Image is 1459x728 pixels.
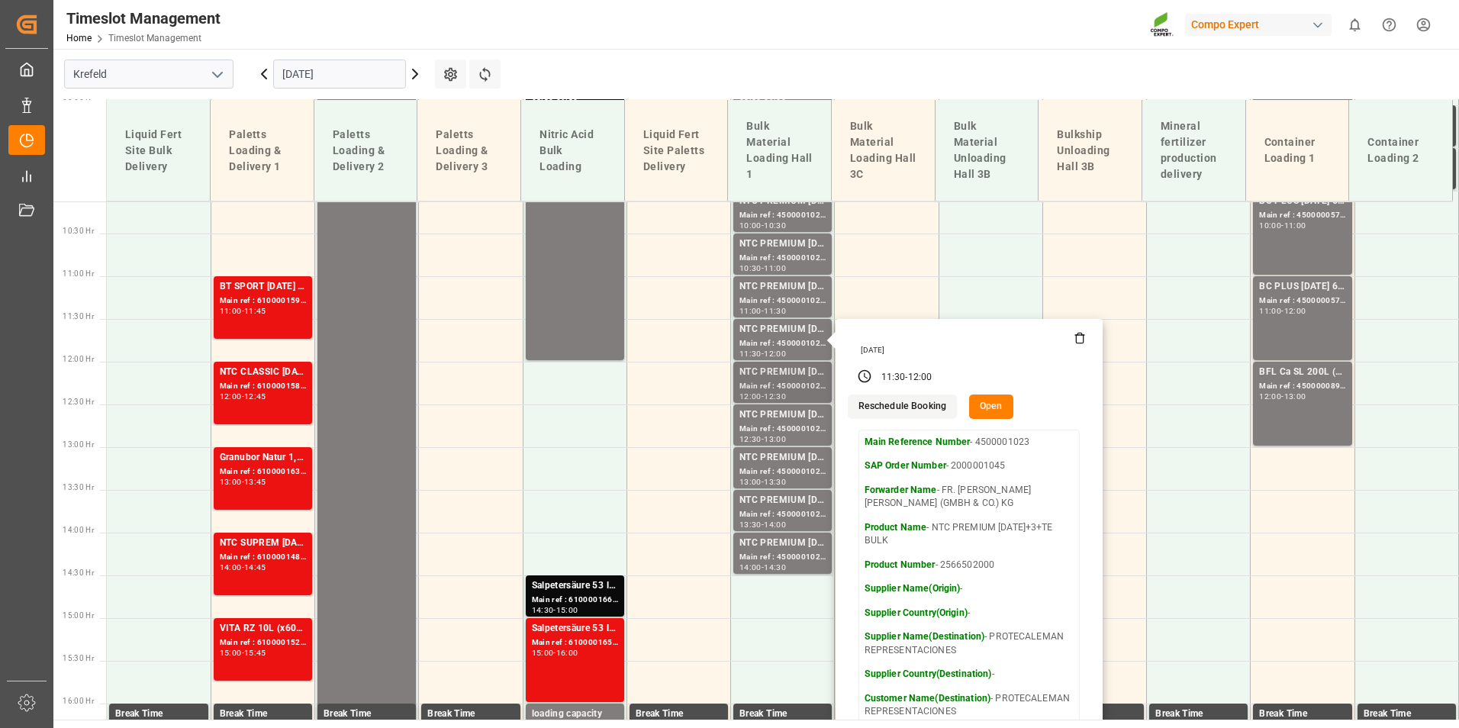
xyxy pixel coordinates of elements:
[762,265,764,272] div: -
[865,559,1074,572] p: - 2566502000
[881,371,906,385] div: 11:30
[220,707,306,722] div: Break Time
[220,636,306,649] div: Main ref : 6100001525, 2000000682
[1281,308,1283,314] div: -
[739,337,826,350] div: Main ref : 4500001023, 2000001045
[1259,380,1345,393] div: Main ref : 4500000897, 2000000772
[739,407,826,423] div: NTC PREMIUM [DATE]+3+TE BULK
[844,112,923,188] div: Bulk Material Loading Hall 3C
[1338,8,1372,42] button: show 0 new notifications
[865,583,961,594] strong: Supplier Name(Origin)
[220,551,306,564] div: Main ref : 6100001480, 2000001294;
[223,121,301,181] div: Paletts Loading & Delivery 1
[762,521,764,528] div: -
[327,121,405,181] div: Paletts Loading & Delivery 2
[764,222,786,229] div: 10:30
[848,395,957,419] button: Reschedule Booking
[63,355,94,363] span: 12:00 Hr
[739,508,826,521] div: Main ref : 4500001027, 2000001045
[739,365,826,380] div: NTC PREMIUM [DATE]+3+TE BULK
[63,440,94,449] span: 13:00 Hr
[1259,279,1345,295] div: BC PLUS [DATE] 6M 25kg (x42) WW
[1364,707,1450,722] div: Break Time
[220,465,306,478] div: Main ref : 6100001636, 2000001322
[739,265,762,272] div: 10:30
[762,308,764,314] div: -
[1259,222,1281,229] div: 10:00
[764,564,786,571] div: 14:30
[865,582,1074,596] p: -
[244,308,266,314] div: 11:45
[1372,8,1406,42] button: Help Center
[273,60,406,89] input: DD.MM.YYYY
[739,279,826,295] div: NTC PREMIUM [DATE]+3+TE BULK
[865,459,1074,473] p: - 2000001045
[1185,14,1332,36] div: Compo Expert
[739,536,826,551] div: NTC PREMIUM [DATE]+3+TE BULK
[66,7,221,30] div: Timeslot Management
[532,594,618,607] div: Main ref : 6100001666, 2000001412
[63,569,94,577] span: 14:30 Hr
[63,227,94,235] span: 10:30 Hr
[66,33,92,43] a: Home
[762,350,764,357] div: -
[762,564,764,571] div: -
[244,478,266,485] div: 13:45
[63,654,94,662] span: 15:30 Hr
[865,522,927,533] strong: Product Name
[63,269,94,278] span: 11:00 Hr
[220,295,306,308] div: Main ref : 6100001597, 2000000945
[532,621,618,636] div: Salpetersäure 53 lose
[865,693,990,704] strong: Customer Name(Destination)
[242,308,244,314] div: -
[115,707,202,722] div: Break Time
[762,436,764,443] div: -
[865,521,1074,548] p: - NTC PREMIUM [DATE]+3+TE BULK
[1284,222,1306,229] div: 11:00
[119,121,198,181] div: Liquid Fert Site Bulk Delivery
[220,649,242,656] div: 15:00
[532,578,618,594] div: Salpetersäure 53 lose
[865,668,1074,681] p: -
[1259,308,1281,314] div: 11:00
[533,121,612,181] div: Nitric Acid Bulk Loading
[1259,393,1281,400] div: 12:00
[764,436,786,443] div: 13:00
[553,649,556,656] div: -
[865,631,984,642] strong: Supplier Name(Destination)
[244,393,266,400] div: 12:45
[220,380,306,393] div: Main ref : 6100001585, 2000001263
[1361,128,1440,172] div: Container Loading 2
[762,478,764,485] div: -
[1259,209,1345,222] div: Main ref : 4500000570, 2000000524
[739,436,762,443] div: 12:30
[739,423,826,436] div: Main ref : 4500001025, 2000001045
[427,707,514,722] div: Break Time
[1281,393,1283,400] div: -
[430,121,508,181] div: Paletts Loading & Delivery 3
[532,707,618,722] div: loading capacity
[764,308,786,314] div: 11:30
[865,460,946,471] strong: SAP Order Number
[556,649,578,656] div: 16:00
[865,630,1074,657] p: - PROTECALEMAN REPRESENTACIONES
[739,209,826,222] div: Main ref : 4500001020, 2000001045
[64,60,234,89] input: Type to search/select
[739,551,826,564] div: Main ref : 4500001028, 2000001045
[905,371,907,385] div: -
[1259,365,1345,380] div: BFL Ca SL 200L (x4) CL,ES,LAT MTO
[1150,11,1174,38] img: Screenshot%202023-09-29%20at%2010.02.21.png_1712312052.png
[764,478,786,485] div: 13:30
[1259,707,1345,722] div: Break Time
[740,112,819,188] div: Bulk Material Loading Hall 1
[739,493,826,508] div: NTC PREMIUM [DATE]+3+TE BULK
[1284,308,1306,314] div: 12:00
[205,63,228,86] button: open menu
[532,649,554,656] div: 15:00
[948,112,1026,188] div: Bulk Material Unloading Hall 3B
[739,393,762,400] div: 12:00
[762,393,764,400] div: -
[242,649,244,656] div: -
[764,521,786,528] div: 14:00
[63,312,94,321] span: 11:30 Hr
